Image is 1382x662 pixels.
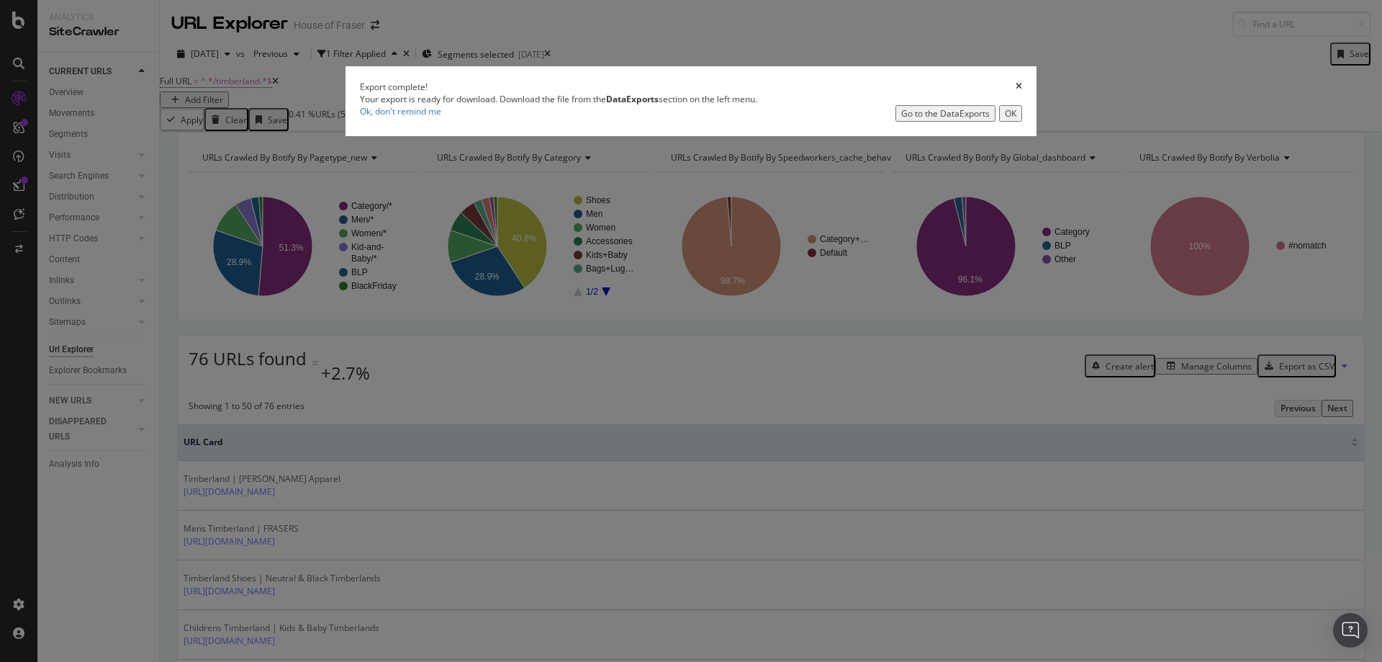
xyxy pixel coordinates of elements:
[901,107,990,120] div: Go to the DataExports
[360,93,1022,105] div: Your export is ready for download. Download the file from the
[895,105,995,122] button: Go to the DataExports
[606,93,659,105] strong: DataExports
[1005,107,1016,120] div: OK
[606,93,757,105] span: section on the left menu.
[360,81,428,93] div: Export complete!
[1333,613,1368,648] div: Open Intercom Messenger
[345,66,1036,136] div: modal
[1016,81,1022,93] div: times
[999,105,1022,122] button: OK
[360,105,441,117] a: Ok, don't remind me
